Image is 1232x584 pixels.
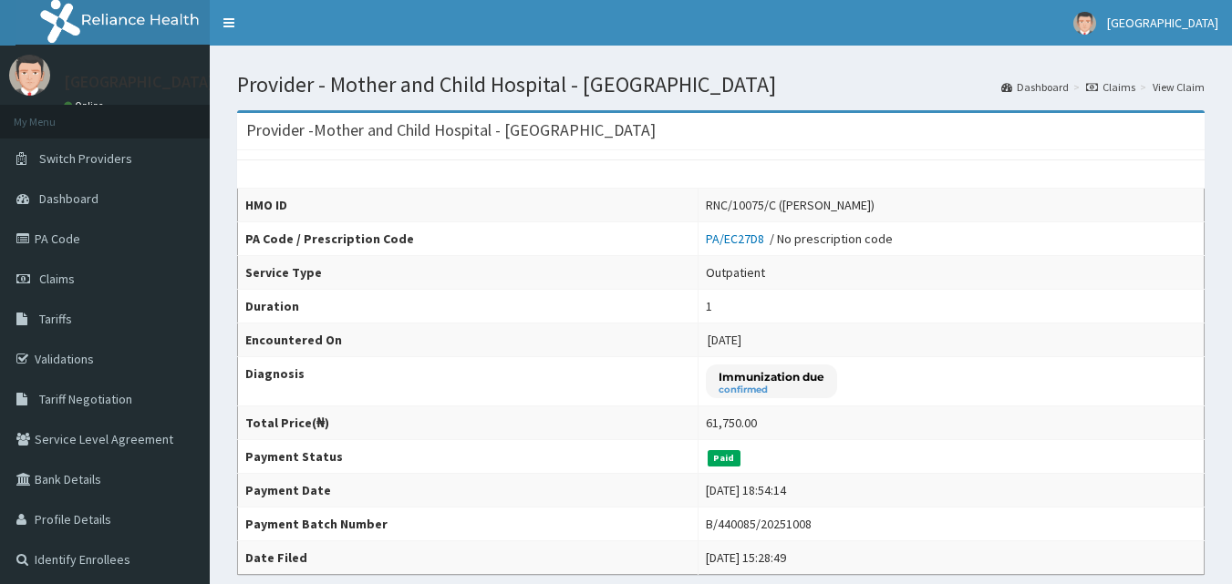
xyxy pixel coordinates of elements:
div: 61,750.00 [706,414,757,432]
th: HMO ID [238,189,699,222]
th: Payment Status [238,440,699,474]
div: / No prescription code [706,230,893,248]
span: Paid [708,450,740,466]
th: Payment Batch Number [238,507,699,541]
div: [DATE] 15:28:49 [706,548,786,567]
span: Claims [39,271,75,287]
a: Dashboard [1001,79,1069,95]
span: Dashboard [39,190,98,207]
span: Switch Providers [39,150,132,167]
div: B/440085/20251008 [706,515,812,533]
p: Immunization due [719,369,824,384]
div: Outpatient [706,263,765,282]
th: Service Type [238,256,699,290]
a: View Claim [1153,79,1205,95]
p: [GEOGRAPHIC_DATA] [64,74,214,90]
th: Encountered On [238,323,699,357]
a: PA/EC27D8 [706,231,770,247]
th: PA Code / Prescription Code [238,222,699,256]
h3: Provider - Mother and Child Hospital - [GEOGRAPHIC_DATA] [246,122,656,138]
span: [DATE] [708,332,741,348]
th: Duration [238,290,699,323]
img: User Image [9,55,50,96]
div: [DATE] 18:54:14 [706,481,786,499]
th: Date Filed [238,541,699,575]
img: User Image [1073,12,1096,35]
span: [GEOGRAPHIC_DATA] [1107,15,1218,31]
small: confirmed [719,385,824,394]
th: Total Price(₦) [238,406,699,440]
div: RNC/10075/C ([PERSON_NAME]) [706,196,875,214]
h1: Provider - Mother and Child Hospital - [GEOGRAPHIC_DATA] [237,73,1205,97]
th: Payment Date [238,474,699,507]
th: Diagnosis [238,357,699,406]
span: Tariffs [39,311,72,327]
div: 1 [706,297,712,315]
a: Claims [1086,79,1135,95]
a: Online [64,99,108,112]
span: Tariff Negotiation [39,391,132,407]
